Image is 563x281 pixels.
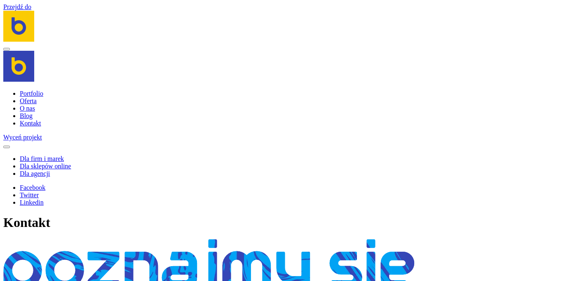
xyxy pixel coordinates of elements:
[3,51,34,82] img: Brandoo Group
[20,97,37,104] a: Oferta
[20,120,41,127] a: Kontakt
[20,184,45,191] a: Facebook
[20,199,44,206] a: Linkedin
[20,191,39,198] a: Twitter
[3,48,10,50] button: Navigation
[3,215,560,230] h1: Kontakt
[3,3,31,10] a: Przejdź do
[3,134,42,141] a: Wyceń projekt
[20,112,33,119] a: Blog
[20,90,43,97] a: Portfolio
[20,155,64,162] a: Dla firm i marek
[3,146,10,148] button: Close
[3,11,34,42] img: Brandoo Group
[20,163,71,170] a: Dla sklepów online
[20,170,50,177] a: Dla agencji
[20,105,35,112] a: O nas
